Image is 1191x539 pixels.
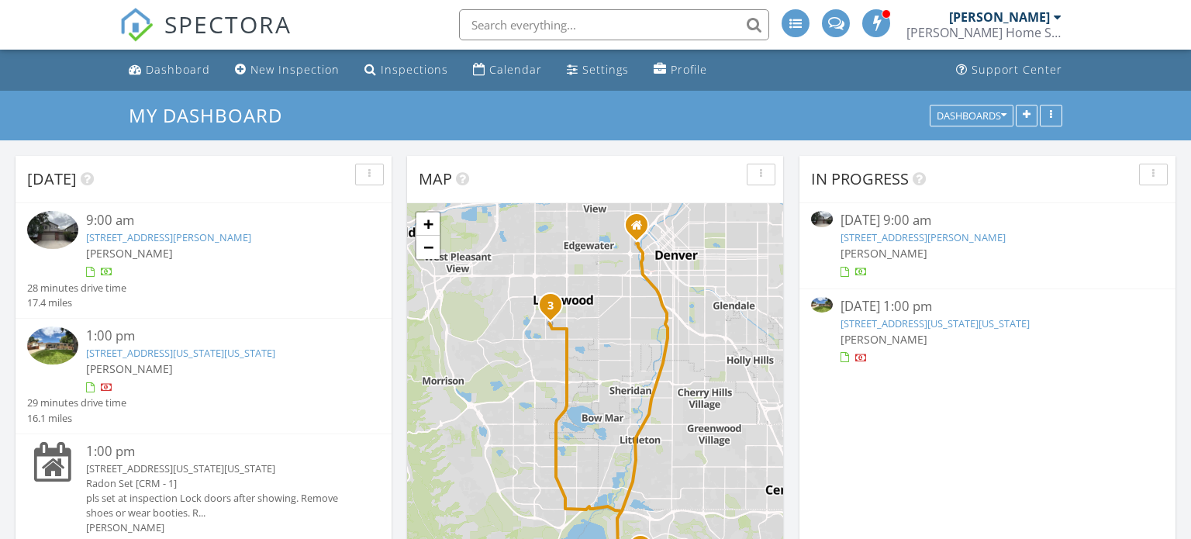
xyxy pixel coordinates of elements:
[811,297,833,313] img: 9360184%2Fcover_photos%2FnjOPg6vjmtLHmGNSjAaH%2Fsmall.jpg
[841,230,1006,244] a: [STREET_ADDRESS][PERSON_NAME]
[811,168,909,189] span: In Progress
[27,211,78,249] img: 9361277%2Fcover_photos%2FICe9oEBKik7P9etCEZT7%2Fsmall.jpg
[671,62,707,77] div: Profile
[146,62,210,77] div: Dashboard
[811,297,1164,366] a: [DATE] 1:00 pm [STREET_ADDRESS][US_STATE][US_STATE] [PERSON_NAME]
[27,411,126,426] div: 16.1 miles
[647,56,713,85] a: Profile
[467,56,548,85] a: Calendar
[27,327,78,365] img: 9360184%2Fcover_photos%2FnjOPg6vjmtLHmGNSjAaH%2Fsmall.jpg
[86,361,173,376] span: [PERSON_NAME]
[86,327,350,346] div: 1:00 pm
[129,102,295,128] a: My Dashboard
[811,211,833,227] img: 9361277%2Fcover_photos%2FICe9oEBKik7P9etCEZT7%2Fsmall.jpg
[841,211,1134,230] div: [DATE] 9:00 am
[86,211,350,230] div: 9:00 am
[561,56,635,85] a: Settings
[123,56,216,85] a: Dashboard
[381,62,448,77] div: Inspections
[811,211,1164,280] a: [DATE] 9:00 am [STREET_ADDRESS][PERSON_NAME] [PERSON_NAME]
[930,105,1013,126] button: Dashboards
[950,56,1068,85] a: Support Center
[841,332,927,347] span: [PERSON_NAME]
[250,62,340,77] div: New Inspection
[551,305,560,314] div: 8841 W Louisiana Pl , Lakewood, Colorado 80232
[86,491,350,520] div: pls set at inspection Lock doors after showing. Remove shoes or wear booties. R...
[86,461,350,476] div: [STREET_ADDRESS][US_STATE][US_STATE]
[229,56,346,85] a: New Inspection
[547,301,554,312] i: 3
[164,8,292,40] span: SPECTORA
[119,8,154,42] img: The Best Home Inspection Software - Spectora
[119,21,292,54] a: SPECTORA
[841,246,927,261] span: [PERSON_NAME]
[86,520,350,535] div: [PERSON_NAME]
[841,316,1030,330] a: [STREET_ADDRESS][US_STATE][US_STATE]
[27,281,126,295] div: 28 minutes drive time
[459,9,769,40] input: Search everything...
[489,62,542,77] div: Calendar
[27,295,126,310] div: 17.4 miles
[86,230,251,244] a: [STREET_ADDRESS][PERSON_NAME]
[937,110,1006,121] div: Dashboards
[86,346,275,360] a: [STREET_ADDRESS][US_STATE][US_STATE]
[949,9,1050,25] div: [PERSON_NAME]
[841,297,1134,316] div: [DATE] 1:00 pm
[637,225,646,234] div: 1975 mile high stadium dr #1012, Denver CO 80204
[27,211,380,310] a: 9:00 am [STREET_ADDRESS][PERSON_NAME] [PERSON_NAME] 28 minutes drive time 17.4 miles
[906,25,1062,40] div: Scott Home Services, LLC
[86,442,350,461] div: 1:00 pm
[27,396,126,410] div: 29 minutes drive time
[27,168,77,189] span: [DATE]
[86,476,350,491] div: Radon Set [CRM - 1]
[416,236,440,259] a: Zoom out
[416,212,440,236] a: Zoom in
[419,168,452,189] span: Map
[358,56,454,85] a: Inspections
[27,327,380,426] a: 1:00 pm [STREET_ADDRESS][US_STATE][US_STATE] [PERSON_NAME] 29 minutes drive time 16.1 miles
[972,62,1062,77] div: Support Center
[86,246,173,261] span: [PERSON_NAME]
[582,62,629,77] div: Settings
